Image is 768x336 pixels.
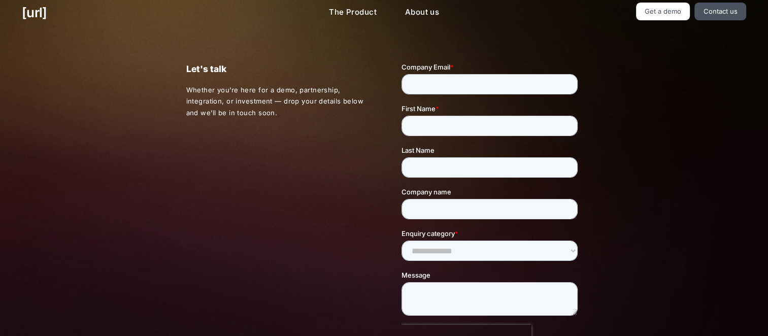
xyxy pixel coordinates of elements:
a: Contact us [694,3,746,20]
a: Get a demo [636,3,690,20]
a: About us [397,3,447,22]
p: Whether you’re here for a demo, partnership, integration, or investment — drop your details below... [186,84,366,119]
p: Let's talk [186,62,366,76]
a: The Product [321,3,385,22]
a: [URL] [22,3,47,22]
